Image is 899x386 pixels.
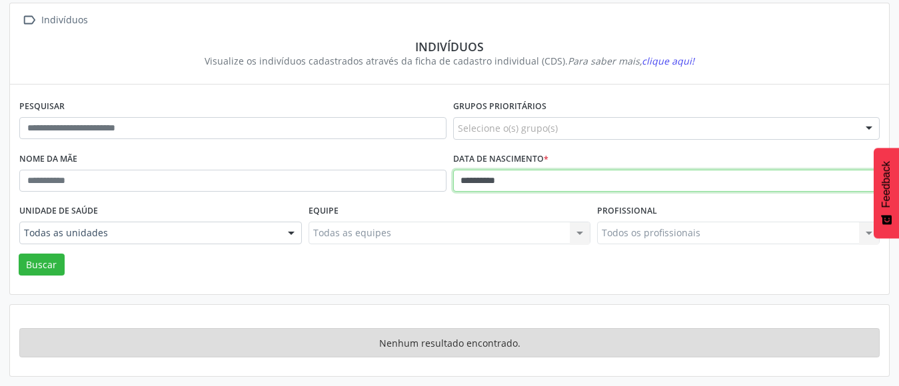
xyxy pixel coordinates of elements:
div: Visualize os indivíduos cadastrados através da ficha de cadastro individual (CDS). [29,54,870,68]
i:  [19,11,39,30]
span: Todas as unidades [24,226,275,240]
span: Selecione o(s) grupo(s) [458,121,558,135]
span: clique aqui! [642,55,694,67]
a:  Indivíduos [19,11,90,30]
label: Nome da mãe [19,149,77,170]
span: Feedback [880,161,892,208]
div: Nenhum resultado encontrado. [19,328,880,357]
label: Pesquisar [19,96,65,117]
div: Indivíduos [29,39,870,54]
label: Unidade de saúde [19,201,98,222]
i: Para saber mais, [568,55,694,67]
label: Equipe [309,201,339,222]
button: Feedback - Mostrar pesquisa [874,148,899,238]
label: Data de nascimento [453,149,548,170]
button: Buscar [19,254,65,276]
label: Profissional [597,201,657,222]
label: Grupos prioritários [453,96,546,117]
div: Indivíduos [39,11,90,30]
